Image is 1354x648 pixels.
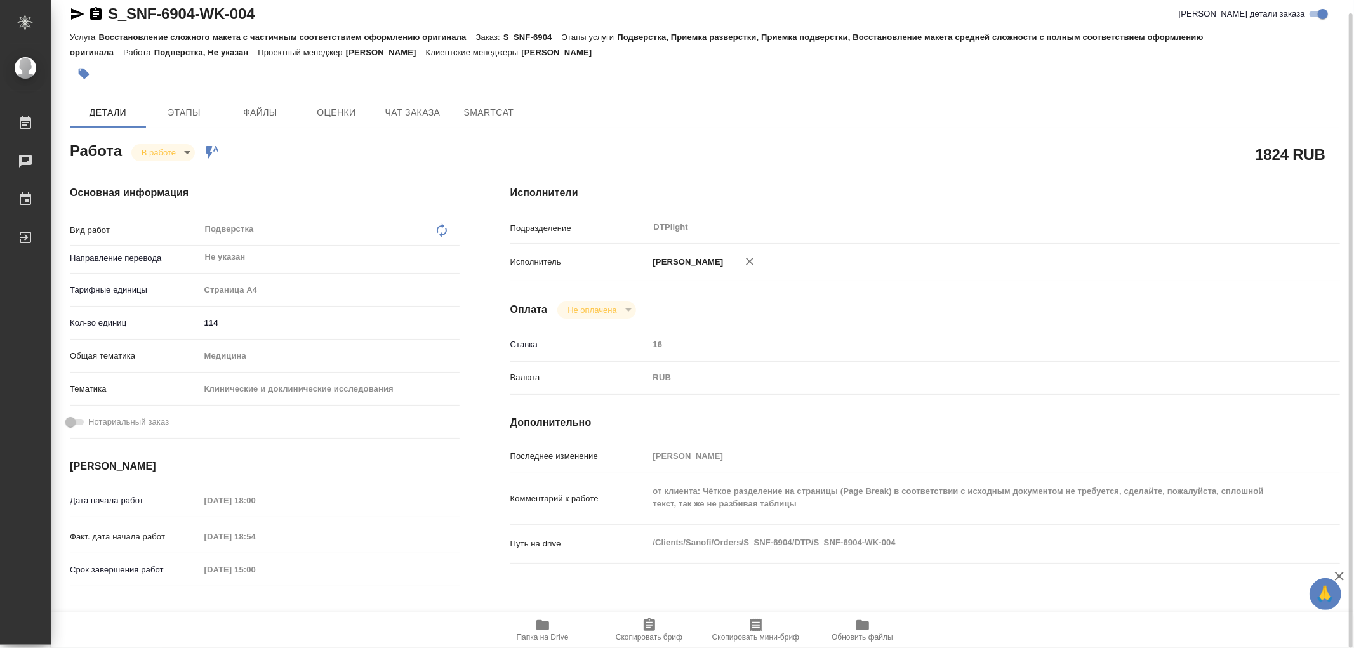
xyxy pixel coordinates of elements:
div: Клинические и доклинические исследования [200,378,460,400]
button: Скопировать мини-бриф [703,612,809,648]
p: [PERSON_NAME] [649,256,724,268]
p: Дата начала работ [70,494,200,507]
p: Валюта [510,371,649,384]
p: [PERSON_NAME] [521,48,601,57]
h4: Дополнительно [510,415,1340,430]
span: Чат заказа [382,105,443,121]
p: Кол-во единиц [70,317,200,329]
input: Пустое поле [200,609,311,628]
p: Путь на drive [510,538,649,550]
p: Этапы услуги [562,32,618,42]
p: Подверстка, Не указан [154,48,258,57]
input: Пустое поле [649,335,1271,354]
p: Заказ: [476,32,503,42]
p: Вид работ [70,224,200,237]
div: В работе [131,144,195,161]
h4: Основная информация [70,185,460,201]
span: Файлы [230,105,291,121]
span: Детали [77,105,138,121]
p: Срок завершения работ [70,564,200,576]
p: Тематика [70,383,200,395]
button: В работе [138,147,180,158]
a: S_SNF-6904-WK-004 [108,5,255,22]
p: Подверстка, Приемка разверстки, Приемка подверстки, Восстановление макета средней сложности с пол... [70,32,1204,57]
span: Папка на Drive [517,633,569,642]
p: Работа [123,48,154,57]
span: Обновить файлы [832,633,893,642]
p: Общая тематика [70,350,200,362]
span: Скопировать бриф [616,633,682,642]
p: [PERSON_NAME] [346,48,426,57]
textarea: /Clients/Sanofi/Orders/S_SNF-6904/DTP/S_SNF-6904-WK-004 [649,532,1271,553]
button: Удалить исполнителя [736,248,764,275]
p: Исполнитель [510,256,649,268]
button: 🙏 [1310,578,1341,610]
div: Медицина [200,345,460,367]
div: В работе [557,301,635,319]
p: Последнее изменение [510,450,649,463]
button: Не оплачена [564,305,620,315]
input: Пустое поле [649,447,1271,465]
h4: Исполнители [510,185,1340,201]
div: RUB [649,367,1271,388]
input: ✎ Введи что-нибудь [200,314,460,332]
input: Пустое поле [200,527,311,546]
input: Пустое поле [200,491,311,510]
span: Нотариальный заказ [88,416,169,428]
span: Этапы [154,105,215,121]
button: Обновить файлы [809,612,916,648]
button: Скопировать ссылку для ЯМессенджера [70,6,85,22]
p: Подразделение [510,222,649,235]
p: Комментарий к работе [510,493,649,505]
p: Услуга [70,32,98,42]
p: Проектный менеджер [258,48,345,57]
span: Скопировать мини-бриф [712,633,799,642]
input: Пустое поле [200,560,311,579]
span: Оценки [306,105,367,121]
h2: Работа [70,138,122,161]
h4: [PERSON_NAME] [70,459,460,474]
p: Направление перевода [70,252,200,265]
span: [PERSON_NAME] детали заказа [1179,8,1305,20]
p: Тарифные единицы [70,284,200,296]
p: Восстановление сложного макета с частичным соответствием оформлению оригинала [98,32,475,42]
div: Страница А4 [200,279,460,301]
h4: Оплата [510,302,548,317]
button: Скопировать бриф [596,612,703,648]
p: Клиентские менеджеры [426,48,522,57]
p: Факт. дата начала работ [70,531,200,543]
p: S_SNF-6904 [503,32,562,42]
p: Ставка [510,338,649,351]
h2: 1824 RUB [1256,143,1325,165]
button: Папка на Drive [489,612,596,648]
textarea: от клиента: Чёткое разделение на страницы (Page Break) в соответствии с исходным документом не тр... [649,480,1271,515]
span: SmartCat [458,105,519,121]
button: Добавить тэг [70,60,98,88]
span: 🙏 [1315,581,1336,607]
button: Скопировать ссылку [88,6,103,22]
